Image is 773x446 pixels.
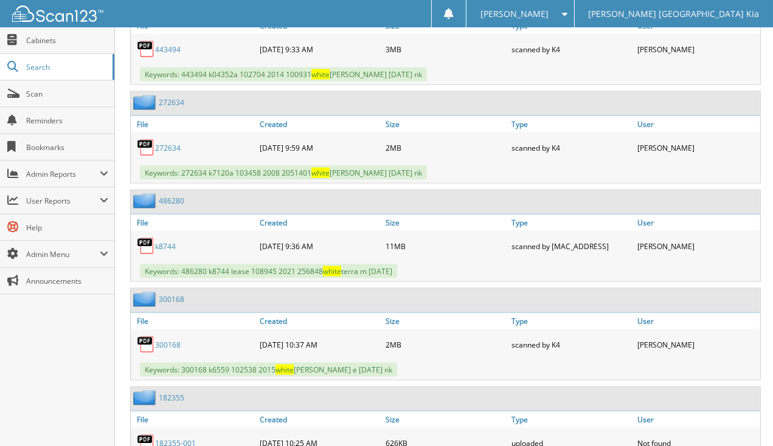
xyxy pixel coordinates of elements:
span: Scan [26,89,108,99]
span: Announcements [26,276,108,286]
a: File [131,116,257,132]
div: [PERSON_NAME] [634,37,760,61]
a: Created [257,116,383,132]
a: Type [508,214,634,231]
a: 272634 [159,97,184,108]
a: File [131,214,257,231]
a: Size [383,411,508,428]
a: Type [508,116,634,132]
span: Keywords: 486280 k8744 lease 108945 2021 256848 terra m [DATE] [140,264,397,278]
a: File [131,313,257,329]
a: 486280 [159,196,184,206]
a: 443494 [155,44,181,55]
a: User [634,214,760,231]
a: 300168 [155,340,181,350]
span: [PERSON_NAME] [GEOGRAPHIC_DATA] Kia [588,10,759,18]
img: folder2.png [133,292,159,307]
iframe: Chat Widget [712,388,773,446]
div: [PERSON_NAME] [634,136,760,160]
div: scanned by K4 [508,136,634,160]
span: Search [26,62,106,72]
span: Reminders [26,115,108,126]
a: Created [257,313,383,329]
div: 2MB [383,136,508,160]
a: Created [257,411,383,428]
a: User [634,313,760,329]
div: [DATE] 9:36 AM [257,234,383,258]
span: white [323,266,341,276]
span: [PERSON_NAME] [480,10,549,18]
div: scanned by K4 [508,332,634,357]
span: Admin Menu [26,249,100,259]
img: folder2.png [133,95,159,110]
a: Type [508,313,634,329]
a: Size [383,313,508,329]
div: [DATE] 9:33 AM [257,37,383,61]
a: File [131,411,257,428]
div: 2MB [383,332,508,357]
span: white [311,168,330,178]
div: scanned by K4 [508,37,634,61]
span: white [276,365,294,375]
a: User [634,411,760,428]
div: [PERSON_NAME] [634,234,760,258]
div: 3MB [383,37,508,61]
span: Keywords: 300168 k6559 102538 2015 [PERSON_NAME] e [DATE] nk [140,363,397,377]
span: Bookmarks [26,142,108,153]
div: scanned by [MAC_ADDRESS] [508,234,634,258]
img: folder2.png [133,193,159,208]
span: Admin Reports [26,169,100,179]
a: k8744 [155,241,176,252]
img: PDF.png [137,139,155,157]
img: PDF.png [137,40,155,58]
img: PDF.png [137,335,155,354]
div: 11MB [383,234,508,258]
span: Cabinets [26,35,108,46]
span: User Reports [26,196,100,206]
a: Created [257,214,383,231]
div: [DATE] 9:59 AM [257,136,383,160]
a: 272634 [155,143,181,153]
span: Keywords: 443494 k04352a 102704 2014 100931 [PERSON_NAME] [DATE] nk [140,67,427,81]
span: Keywords: 272634 k7120a 103458 2008 2051401 [PERSON_NAME] [DATE] nk [140,166,427,180]
div: [DATE] 10:37 AM [257,332,383,357]
div: [PERSON_NAME] [634,332,760,357]
a: 182355 [159,393,184,403]
a: Size [383,116,508,132]
span: Help [26,222,108,233]
span: white [311,69,330,80]
a: Type [508,411,634,428]
img: PDF.png [137,237,155,255]
a: User [634,116,760,132]
a: 300168 [159,294,184,304]
a: Size [383,214,508,231]
img: scan123-logo-white.svg [12,5,103,22]
img: folder2.png [133,390,159,405]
